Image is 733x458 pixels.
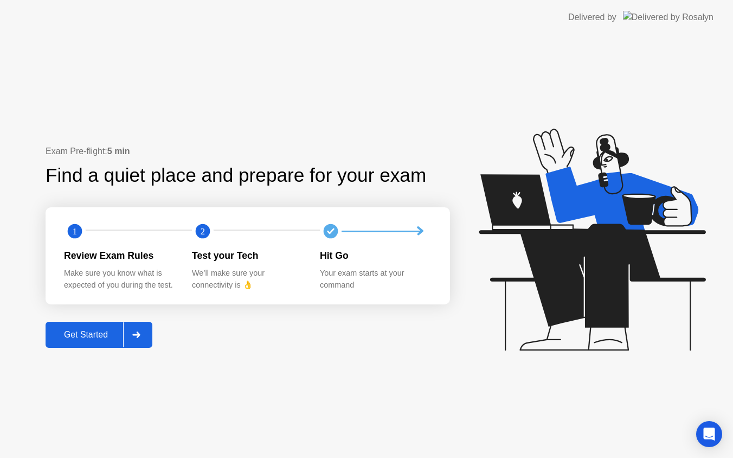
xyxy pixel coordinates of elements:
[320,268,430,291] div: Your exam starts at your command
[201,226,205,237] text: 2
[696,421,722,447] div: Open Intercom Messenger
[46,145,450,158] div: Exam Pre-flight:
[49,330,123,340] div: Get Started
[46,322,152,348] button: Get Started
[568,11,616,24] div: Delivered by
[192,268,303,291] div: We’ll make sure your connectivity is 👌
[192,249,303,263] div: Test your Tech
[623,11,713,23] img: Delivered by Rosalyn
[320,249,430,263] div: Hit Go
[73,226,77,237] text: 1
[64,268,175,291] div: Make sure you know what is expected of you during the test.
[107,147,130,156] b: 5 min
[64,249,175,263] div: Review Exam Rules
[46,161,428,190] div: Find a quiet place and prepare for your exam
